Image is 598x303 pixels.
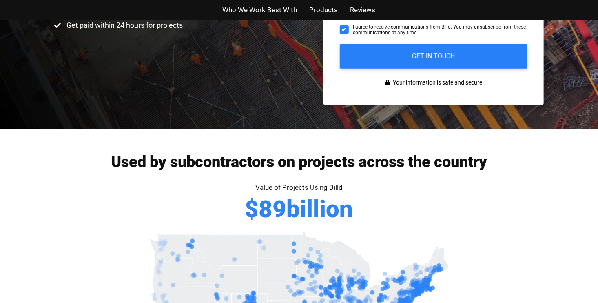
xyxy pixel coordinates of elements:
span: Value of Projects Using Billd [255,183,343,192]
span: billion [287,197,353,221]
a: Products [310,4,338,16]
a: Reviews [350,4,376,16]
span: Get paid within 24 hours for projects [64,20,183,30]
span: 89 [259,197,287,221]
input: I agree to receive communications from Billd. You may unsubscribe from these communications at an... [340,25,349,34]
input: GET IN TOUCH [340,44,527,69]
span: $ [245,197,259,221]
span: I agree to receive communications from Billd. You may unsubscribe from these communications at an... [353,24,527,36]
a: Who We Work Best With [223,4,297,16]
span: Your information is safe and secure [391,77,483,89]
h2: Used by subcontractors on projects across the country [54,154,544,169]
